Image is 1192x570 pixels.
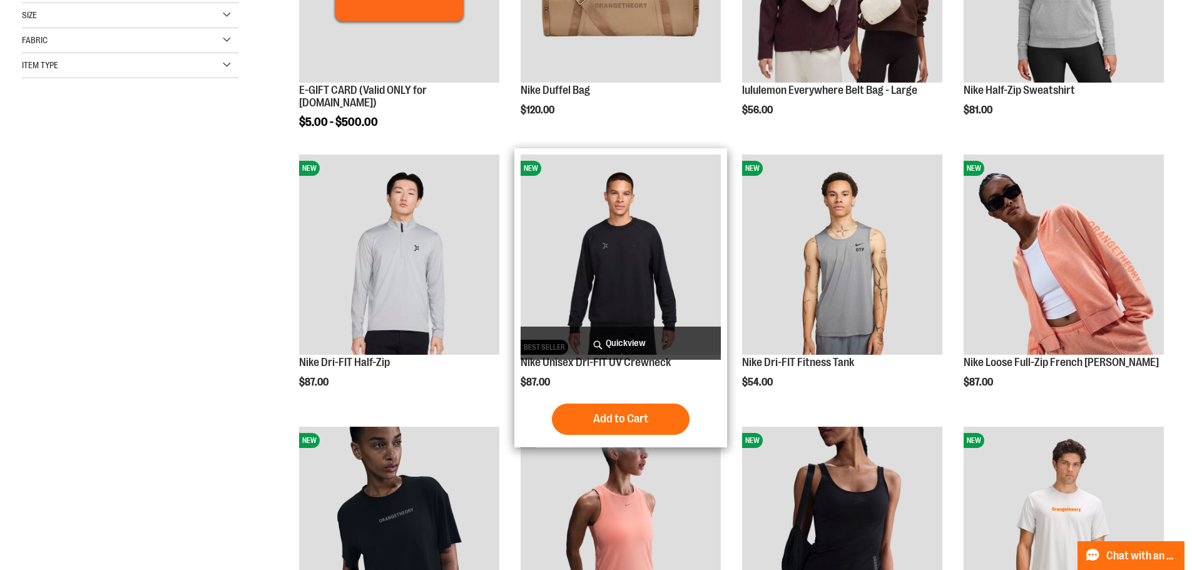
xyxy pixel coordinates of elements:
[964,155,1164,357] a: Nike Loose Full-Zip French Terry HoodieNEW
[521,377,552,388] span: $87.00
[299,116,378,128] span: $5.00 - $500.00
[22,35,48,45] span: Fabric
[22,60,58,70] span: Item Type
[964,104,994,116] span: $81.00
[742,155,942,357] a: Nike Dri-FIT Fitness TankNEW
[1077,541,1185,570] button: Chat with an Expert
[299,433,320,448] span: NEW
[742,155,942,355] img: Nike Dri-FIT Fitness Tank
[299,377,330,388] span: $87.00
[521,327,721,360] a: Quickview
[514,148,727,447] div: product
[299,356,390,369] a: Nike Dri-FIT Half-Zip
[299,155,499,357] a: Nike Dri-FIT Half-ZipNEW
[521,161,541,176] span: NEW
[593,412,648,425] span: Add to Cart
[742,161,763,176] span: NEW
[1106,550,1177,562] span: Chat with an Expert
[736,148,949,420] div: product
[742,377,775,388] span: $54.00
[742,84,917,96] a: lululemon Everywhere Belt Bag - Large
[742,356,854,369] a: Nike Dri-FIT Fitness Tank
[299,84,427,109] a: E-GIFT CARD (Valid ONLY for [DOMAIN_NAME])
[299,155,499,355] img: Nike Dri-FIT Half-Zip
[521,155,721,357] a: Nike Unisex Dri-FIT UV CrewneckNEWBEST SELLER
[964,155,1164,355] img: Nike Loose Full-Zip French Terry Hoodie
[742,433,763,448] span: NEW
[521,155,721,355] img: Nike Unisex Dri-FIT UV Crewneck
[22,10,37,20] span: Size
[742,104,775,116] span: $56.00
[964,377,995,388] span: $87.00
[299,161,320,176] span: NEW
[964,84,1075,96] a: Nike Half-Zip Sweatshirt
[964,356,1159,369] a: Nike Loose Full-Zip French [PERSON_NAME]
[521,84,590,96] a: Nike Duffel Bag
[964,433,984,448] span: NEW
[293,148,506,420] div: product
[521,104,556,116] span: $120.00
[964,161,984,176] span: NEW
[957,148,1170,420] div: product
[521,356,671,369] a: Nike Unisex Dri-FIT UV Crewneck
[552,404,690,435] button: Add to Cart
